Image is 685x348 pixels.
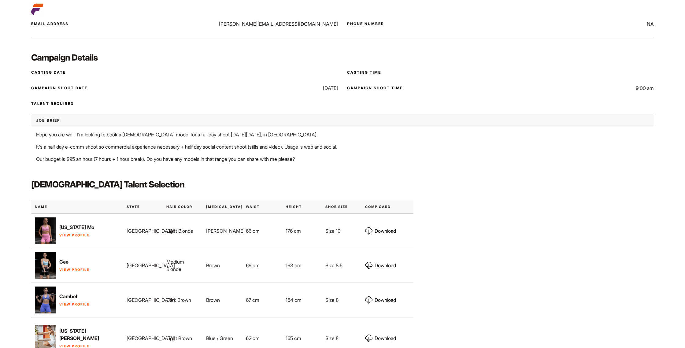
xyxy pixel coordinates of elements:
[31,101,74,106] p: Talent Required
[361,200,413,214] div: Comp Card
[242,200,282,214] div: Waist
[36,143,649,150] p: It's a half day e-comm shoot so commercial experience necessary + half day social content shoot (...
[202,257,242,274] div: Brown
[365,296,372,304] img: download.svg
[202,222,242,239] div: [PERSON_NAME]
[59,293,77,299] strong: Cambel
[365,335,396,342] a: Download
[323,84,338,92] p: [DATE]
[163,291,202,309] div: Dark Brown
[347,21,384,27] p: Phone Number
[59,302,90,306] a: View Profile
[123,222,163,239] div: [GEOGRAPHIC_DATA]
[322,330,361,347] div: Size 8
[202,330,242,347] div: Blue / Green
[636,84,654,92] p: 9:00 am
[365,227,396,235] a: Download
[322,200,361,214] div: Shoe Size
[242,222,282,239] div: 66 cm
[123,200,163,214] div: State
[202,291,242,309] div: Brown
[163,330,202,347] div: Light Brown
[322,222,361,239] div: Size 10
[59,328,99,341] strong: [US_STATE][PERSON_NAME]
[31,52,654,63] h3: Campaign Details
[163,253,202,278] div: Medium Blonde
[31,70,66,75] p: Casting Date
[282,200,322,214] div: Height
[365,227,372,235] img: download.svg
[123,257,163,274] div: [GEOGRAPHIC_DATA]
[282,222,322,239] div: 176 cm
[282,330,322,347] div: 165 cm
[31,179,654,190] h3: [DEMOGRAPHIC_DATA] Talent Selection
[365,262,396,269] a: Download
[647,20,654,28] p: NA
[347,70,381,75] p: Casting Time
[347,85,403,91] p: Campaign Shoot Time
[365,335,372,342] img: download.svg
[36,131,649,138] p: Hope you are well. I'm looking to book a [DEMOGRAPHIC_DATA] model for a full day shoot [DATE][DAT...
[242,257,282,274] div: 69 cm
[163,222,202,239] div: Light Blonde
[365,296,396,304] a: Download
[365,262,372,269] img: download.svg
[282,291,322,309] div: 154 cm
[202,200,242,214] div: [MEDICAL_DATA]
[322,257,361,274] div: Size 8.5
[59,233,90,237] a: View Profile
[36,155,649,163] p: Our budget is $95 an hour (7 hours + 1 hour break). Do you have any models in that range you can ...
[31,200,123,214] div: Name
[31,85,87,91] p: Campaign Shoot Date
[322,291,361,309] div: Size 8
[242,330,282,347] div: 62 cm
[219,20,338,28] p: [PERSON_NAME][EMAIL_ADDRESS][DOMAIN_NAME]
[282,257,322,274] div: 163 cm
[31,114,654,127] div: Job Brief
[59,268,90,272] a: View Profile
[123,330,163,347] div: [GEOGRAPHIC_DATA]
[59,224,94,230] strong: [US_STATE] Mo
[242,291,282,309] div: 67 cm
[163,200,202,214] div: Hair Color
[31,21,68,27] p: Email Address
[123,291,163,309] div: [GEOGRAPHIC_DATA]
[31,3,43,15] img: cropped-aefm-brand-fav-22-square.png
[59,259,68,265] strong: Gee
